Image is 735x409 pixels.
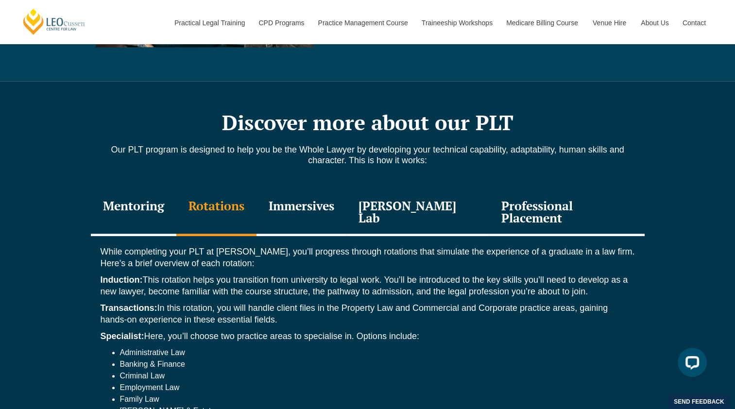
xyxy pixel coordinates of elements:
p: This rotation helps you transition from university to legal work. You’ll be introduced to the key... [101,274,635,297]
div: Rotations [176,190,256,236]
strong: Specialist: [101,331,144,341]
iframe: LiveChat chat widget [670,344,711,385]
div: Immersives [256,190,346,236]
a: [PERSON_NAME] Centre for Law [22,8,86,35]
h2: Discover more about our PLT [91,110,645,135]
li: Criminal Law [120,370,635,382]
a: About Us [633,2,675,44]
a: Practical Legal Training [167,2,252,44]
p: In this rotation, you will handle client files in the Property Law and Commercial and Corporate p... [101,302,635,325]
a: Medicare Billing Course [499,2,585,44]
div: [PERSON_NAME] Lab [346,190,489,236]
strong: Transactions: [101,303,157,313]
div: Mentoring [91,190,176,236]
p: Here, you’ll choose two practice areas to specialise in. Options include: [101,330,635,342]
p: While completing your PLT at [PERSON_NAME], you’ll progress through rotations that simulate the e... [101,246,635,269]
p: Our PLT program is designed to help you be the Whole Lawyer by developing your technical capabili... [91,144,645,166]
a: Venue Hire [585,2,633,44]
div: Professional Placement [489,190,644,236]
a: CPD Programs [251,2,310,44]
li: Family Law [120,393,635,405]
li: Employment Law [120,382,635,393]
strong: Induction: [101,275,143,285]
a: Contact [675,2,713,44]
li: Administrative Law [120,347,635,358]
a: Practice Management Course [311,2,414,44]
a: Traineeship Workshops [414,2,499,44]
li: Banking & Finance [120,358,635,370]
